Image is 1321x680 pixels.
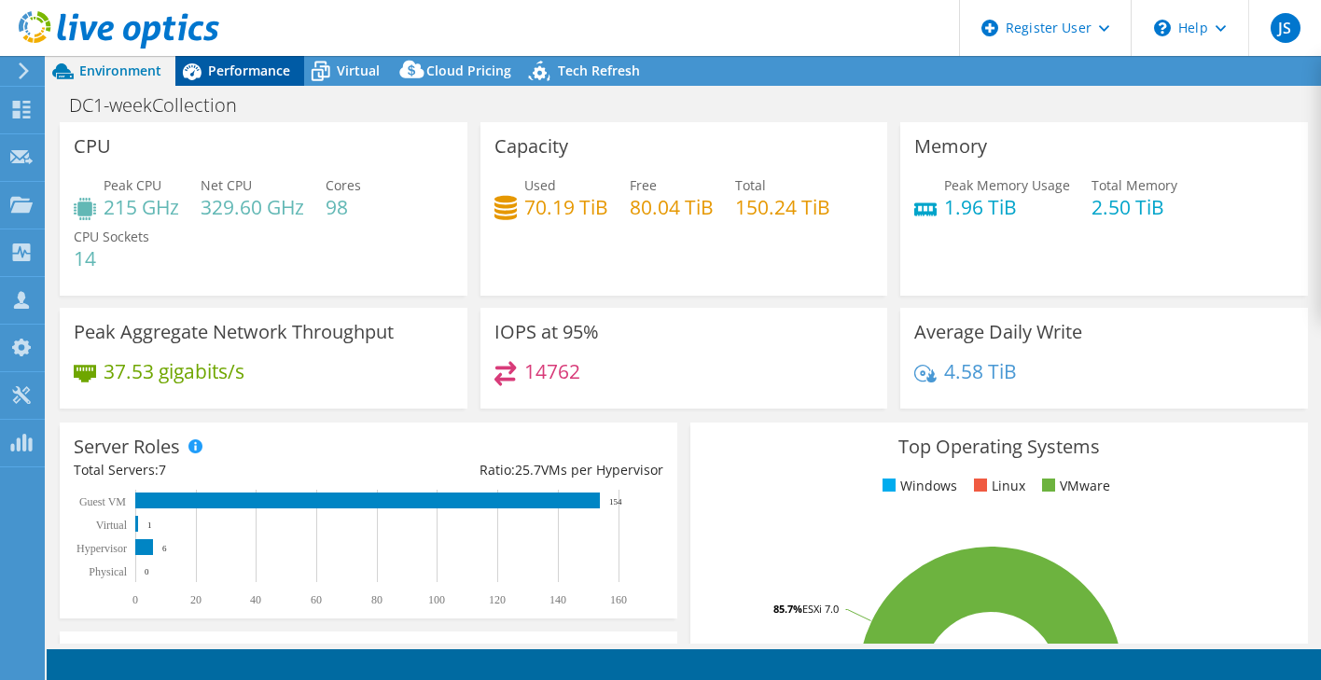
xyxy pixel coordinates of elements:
span: JS [1271,13,1300,43]
h3: Average Daily Write [914,322,1082,342]
tspan: 85.7% [773,602,802,616]
text: 20 [190,593,202,606]
h4: 80.04 TiB [630,197,714,217]
text: Guest VM [79,495,126,508]
text: 154 [609,497,622,507]
text: 0 [132,593,138,606]
span: CPU Sockets [74,228,149,245]
span: Tech Refresh [558,62,640,79]
span: Cores [326,176,361,194]
text: 6 [162,544,167,553]
span: Virtual [337,62,380,79]
text: Hypervisor [76,542,127,555]
h1: DC1-weekCollection [61,95,266,116]
h4: 14 [74,248,149,269]
tspan: ESXi 7.0 [802,602,839,616]
span: Net CPU [201,176,252,194]
span: Total [735,176,766,194]
h4: 37.53 gigabits/s [104,361,244,382]
h3: Capacity [494,136,568,157]
text: 60 [311,593,322,606]
span: 7 [159,461,166,479]
text: 120 [489,593,506,606]
span: Total Memory [1092,176,1177,194]
text: 0 [145,567,149,576]
text: Physical [89,565,127,578]
h3: Memory [914,136,987,157]
svg: \n [1154,20,1171,36]
text: 40 [250,593,261,606]
h3: CPU [74,136,111,157]
h4: 215 GHz [104,197,179,217]
h4: 329.60 GHz [201,197,304,217]
h4: 2.50 TiB [1092,197,1177,217]
h4: 4.58 TiB [944,361,1017,382]
div: Total Servers: [74,460,368,480]
text: 100 [428,593,445,606]
text: Virtual [96,519,128,532]
span: Peak CPU [104,176,161,194]
h4: 150.24 TiB [735,197,830,217]
text: 140 [549,593,566,606]
span: Peak Memory Usage [944,176,1070,194]
h4: 98 [326,197,361,217]
span: Environment [79,62,161,79]
span: 25.7 [515,461,541,479]
h4: 14762 [524,361,580,382]
h3: IOPS at 95% [494,322,599,342]
li: Linux [969,476,1025,496]
h3: Server Roles [74,437,180,457]
div: Ratio: VMs per Hypervisor [368,460,663,480]
li: VMware [1037,476,1110,496]
span: Free [630,176,657,194]
h4: 1.96 TiB [944,197,1070,217]
h3: Peak Aggregate Network Throughput [74,322,394,342]
span: Used [524,176,556,194]
h4: 70.19 TiB [524,197,608,217]
li: Windows [878,476,957,496]
span: Performance [208,62,290,79]
text: 160 [610,593,627,606]
text: 1 [147,520,152,530]
h3: Top Operating Systems [704,437,1294,457]
span: Cloud Pricing [426,62,511,79]
text: 80 [371,593,382,606]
